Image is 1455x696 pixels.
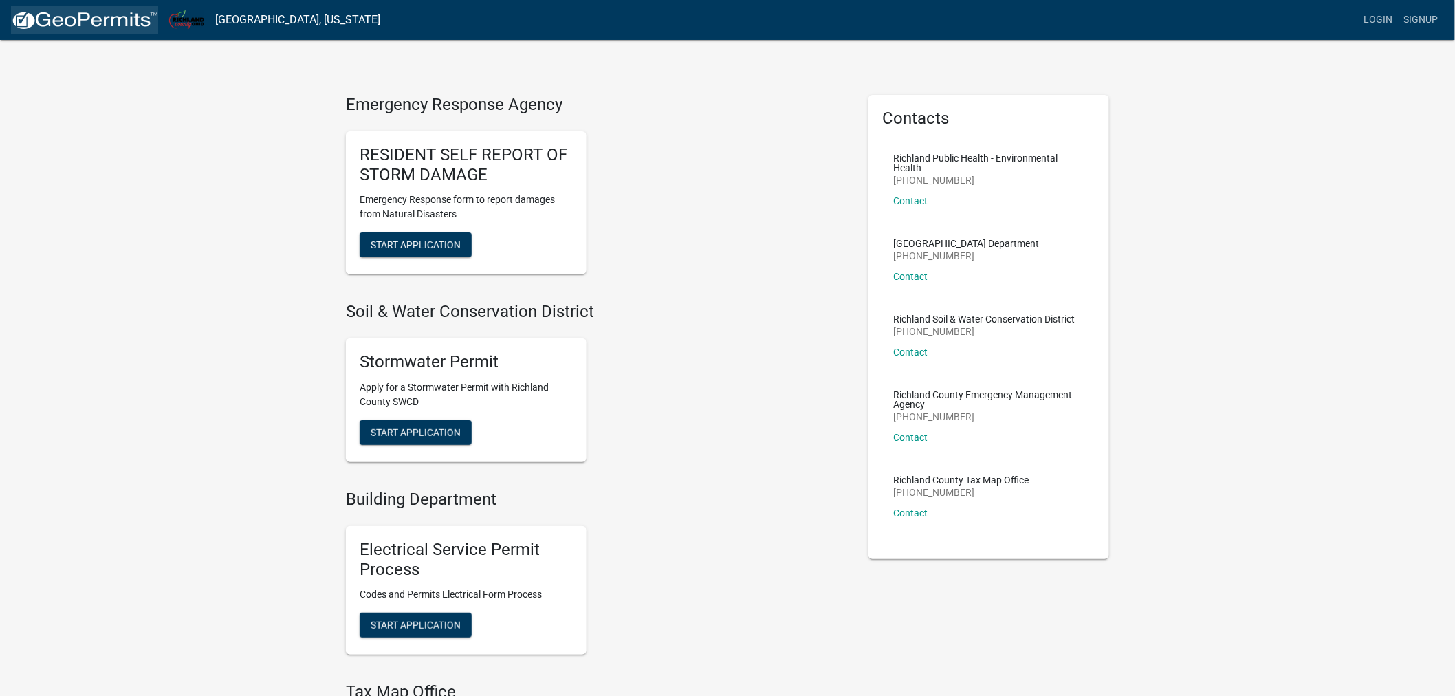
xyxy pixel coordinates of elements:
[893,327,1075,336] p: [PHONE_NUMBER]
[893,314,1075,324] p: Richland Soil & Water Conservation District
[893,432,928,443] a: Contact
[360,420,472,445] button: Start Application
[893,488,1029,497] p: [PHONE_NUMBER]
[360,193,573,221] p: Emergency Response form to report damages from Natural Disasters
[346,302,848,322] h4: Soil & Water Conservation District
[169,10,204,29] img: Richland County, Ohio
[346,95,848,115] h4: Emergency Response Agency
[360,380,573,409] p: Apply for a Stormwater Permit with Richland County SWCD
[893,390,1084,409] p: Richland County Emergency Management Agency
[215,8,380,32] a: [GEOGRAPHIC_DATA], [US_STATE]
[346,490,848,510] h4: Building Department
[893,347,928,358] a: Contact
[360,587,573,602] p: Codes and Permits Electrical Form Process
[1399,7,1444,33] a: Signup
[893,195,928,206] a: Contact
[360,352,573,372] h5: Stormwater Permit
[1359,7,1399,33] a: Login
[371,239,461,250] span: Start Application
[893,251,1039,261] p: [PHONE_NUMBER]
[360,613,472,638] button: Start Application
[893,412,1084,422] p: [PHONE_NUMBER]
[360,232,472,257] button: Start Application
[371,620,461,631] span: Start Application
[893,175,1084,185] p: [PHONE_NUMBER]
[893,153,1084,173] p: Richland Public Health - Environmental Health
[893,239,1039,248] p: [GEOGRAPHIC_DATA] Department
[360,145,573,185] h5: RESIDENT SELF REPORT OF STORM DAMAGE
[371,426,461,437] span: Start Application
[360,540,573,580] h5: Electrical Service Permit Process
[893,508,928,519] a: Contact
[893,271,928,282] a: Contact
[893,475,1029,485] p: Richland County Tax Map Office
[882,109,1095,129] h5: Contacts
